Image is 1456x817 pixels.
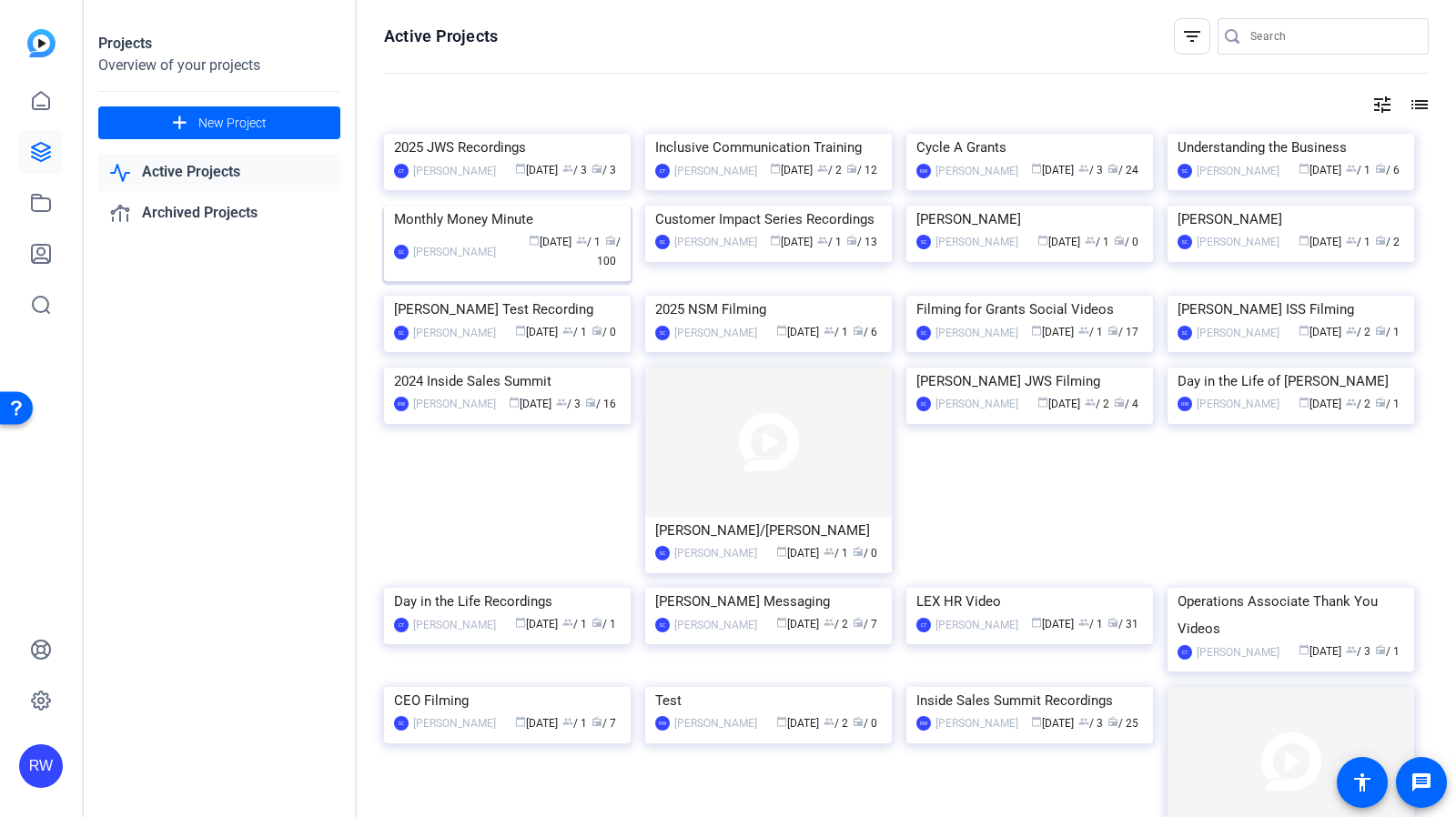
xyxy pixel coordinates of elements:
[1178,235,1192,249] div: SC
[817,164,842,177] span: / 2
[509,397,520,408] span: calendar_today
[591,717,616,730] span: / 7
[1107,163,1118,174] span: radio
[1375,397,1386,408] span: radio
[1197,233,1279,251] div: [PERSON_NAME]
[1346,397,1357,408] span: group
[27,29,56,57] img: blue-gradient.svg
[562,325,573,336] span: group
[853,618,877,630] span: / 7
[853,325,864,336] span: radio
[935,162,1018,180] div: [PERSON_NAME]
[1107,326,1138,338] span: / 17
[674,162,757,180] div: [PERSON_NAME]
[168,112,191,135] mat-icon: add
[1085,236,1109,248] span: / 1
[1346,398,1370,410] span: / 2
[655,326,670,340] div: SC
[1299,397,1309,408] span: calendar_today
[394,618,409,632] div: CT
[1107,618,1138,630] span: / 31
[515,618,558,630] span: [DATE]
[1114,236,1138,248] span: / 0
[817,235,828,246] span: group
[776,326,819,338] span: [DATE]
[1178,326,1192,340] div: SC
[1078,325,1089,336] span: group
[655,546,670,560] div: SC
[1299,644,1309,655] span: calendar_today
[384,25,498,47] h1: Active Projects
[935,395,1018,413] div: [PERSON_NAME]
[394,588,621,615] div: Day in the Life Recordings
[394,397,409,411] div: RW
[413,162,496,180] div: [PERSON_NAME]
[1375,326,1400,338] span: / 1
[674,714,757,732] div: [PERSON_NAME]
[655,235,670,249] div: SC
[916,134,1143,161] div: Cycle A Grants
[1197,643,1279,661] div: [PERSON_NAME]
[1078,617,1089,628] span: group
[509,398,551,410] span: [DATE]
[1375,236,1400,248] span: / 2
[515,163,526,174] span: calendar_today
[916,368,1143,395] div: [PERSON_NAME] JWS Filming
[562,716,573,727] span: group
[1178,397,1192,411] div: RW
[916,206,1143,233] div: [PERSON_NAME]
[1346,236,1370,248] span: / 1
[655,716,670,731] div: RW
[1299,326,1341,338] span: [DATE]
[1031,326,1074,338] span: [DATE]
[1346,163,1357,174] span: group
[916,716,931,731] div: RW
[198,114,267,133] span: New Project
[916,326,931,340] div: SC
[1107,717,1138,730] span: / 25
[674,616,757,634] div: [PERSON_NAME]
[576,236,601,248] span: / 1
[853,326,877,338] span: / 6
[1107,716,1118,727] span: radio
[674,544,757,562] div: [PERSON_NAME]
[1037,235,1048,246] span: calendar_today
[1107,617,1118,628] span: radio
[846,235,857,246] span: radio
[556,398,581,410] span: / 3
[853,716,864,727] span: radio
[605,235,616,246] span: radio
[846,164,877,177] span: / 12
[1299,645,1341,658] span: [DATE]
[1375,235,1386,246] span: radio
[776,618,819,630] span: [DATE]
[1346,235,1357,246] span: group
[98,106,340,139] button: New Project
[824,716,834,727] span: group
[515,325,526,336] span: calendar_today
[1031,618,1074,630] span: [DATE]
[770,164,813,177] span: [DATE]
[1375,163,1386,174] span: radio
[1197,395,1279,413] div: [PERSON_NAME]
[916,618,931,632] div: CT
[824,618,848,630] span: / 2
[1078,618,1103,630] span: / 1
[1346,645,1370,658] span: / 3
[1031,717,1074,730] span: [DATE]
[394,716,409,731] div: SC
[515,617,526,628] span: calendar_today
[776,617,787,628] span: calendar_today
[776,547,819,560] span: [DATE]
[674,324,757,342] div: [PERSON_NAME]
[1107,325,1118,336] span: radio
[824,326,848,338] span: / 1
[1346,325,1357,336] span: group
[585,398,616,410] span: / 16
[655,206,882,233] div: Customer Impact Series Recordings
[413,714,496,732] div: [PERSON_NAME]
[1078,717,1103,730] span: / 3
[1371,94,1393,116] mat-icon: tune
[846,236,877,248] span: / 13
[556,397,567,408] span: group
